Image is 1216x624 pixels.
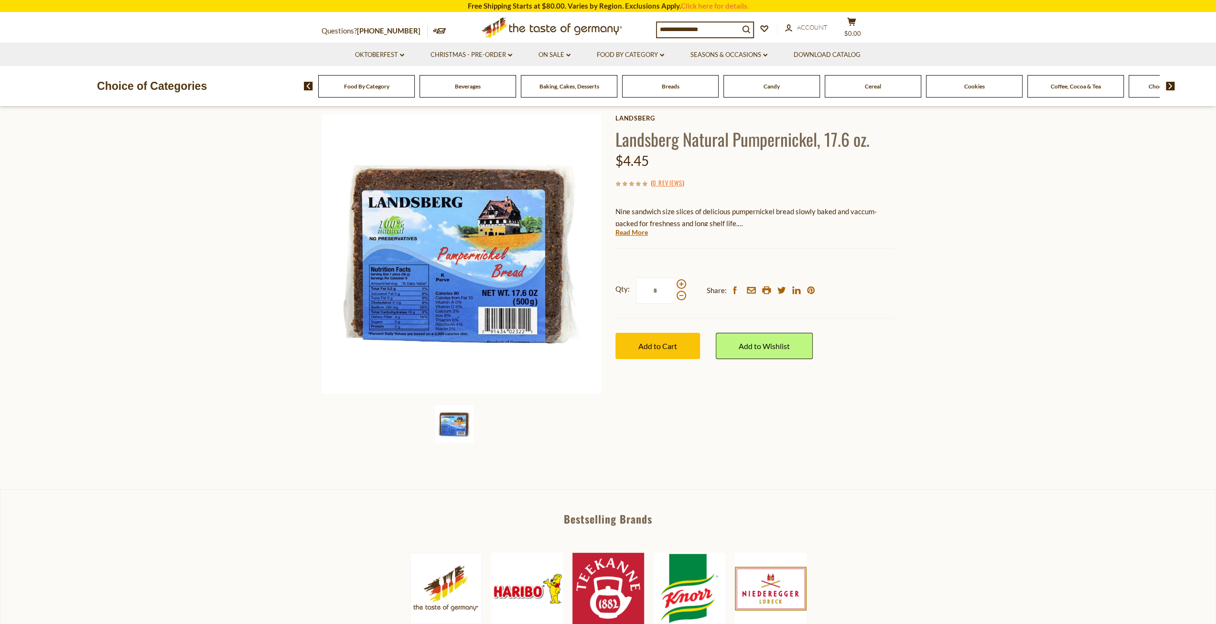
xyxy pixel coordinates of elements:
[651,178,684,187] span: ( )
[538,50,570,60] a: On Sale
[764,83,780,90] a: Candy
[615,283,630,295] strong: Qty:
[615,228,648,237] a: Read More
[681,1,749,10] a: Click here for details.
[435,405,473,443] img: Landsberg Natural Pumpenickel
[0,514,1216,524] div: Bestselling Brands
[865,83,881,90] a: Cereal
[355,50,404,60] a: Oktoberfest
[615,128,895,150] h1: Landsberg Natural Pumpernickel, 17.6 oz.
[615,153,649,169] span: $4.45
[636,277,675,304] input: Qty:
[357,26,420,35] a: [PHONE_NUMBER]
[455,83,481,90] a: Beverages
[638,341,677,350] span: Add to Cart
[797,23,828,31] span: Account
[1051,83,1101,90] a: Coffee, Cocoa & Tea
[304,82,313,90] img: previous arrow
[1149,83,1205,90] a: Chocolate & Marzipan
[794,50,861,60] a: Download Catalog
[539,83,599,90] a: Baking, Cakes, Desserts
[410,553,482,624] img: The Taste of Germany
[716,333,813,359] a: Add to Wishlist
[662,83,679,90] a: Breads
[1166,82,1175,90] img: next arrow
[707,285,727,296] span: Share:
[690,50,767,60] a: Seasons & Occasions
[838,17,866,41] button: $0.00
[615,333,700,359] button: Add to Cart
[322,114,601,394] img: Landsberg Natural Pumpenickel
[322,25,428,37] p: Questions?
[653,178,682,188] a: 0 Reviews
[597,50,664,60] a: Food By Category
[615,114,895,122] a: Landsberg
[785,22,828,33] a: Account
[344,83,389,90] a: Food By Category
[964,83,985,90] a: Cookies
[844,30,861,37] span: $0.00
[615,206,895,230] p: Nine sandwich size slices of delicious pumpernickel bread slowly baked and vaccum-packed for fres...
[430,50,512,60] a: Christmas - PRE-ORDER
